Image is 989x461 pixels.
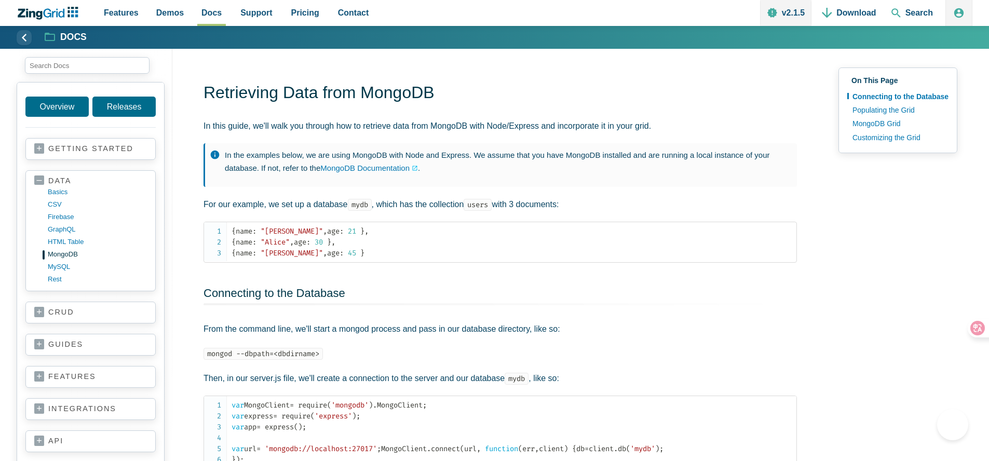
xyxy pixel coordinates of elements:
span: ( [626,444,630,453]
a: getting started [34,144,147,154]
a: crud [34,307,147,318]
p: In this guide, we'll walk you through how to retrieve data from MongoDB with Node/Express and inc... [204,119,797,133]
span: = [290,401,294,410]
a: Releases [92,97,156,117]
span: ) [655,444,659,453]
span: { [572,444,576,453]
code: name age name age name age [232,226,796,259]
span: : [306,238,310,247]
span: Pricing [291,6,319,20]
a: data [34,176,147,186]
span: . [614,444,618,453]
span: ; [356,412,360,421]
span: require [281,412,310,421]
span: = [585,444,589,453]
span: 'express' [315,412,352,421]
span: = [273,412,277,421]
p: For our example, we set up a database , which has the collection with 3 documents: [204,197,797,211]
span: Demos [156,6,184,20]
span: } [360,227,364,236]
span: 'mongodb://localhost:27017' [265,444,377,453]
a: MongoDB [48,248,147,261]
span: ) [369,401,373,410]
a: api [34,436,147,446]
code: mydb [348,199,372,211]
a: MongoDB Grid [847,117,949,130]
span: var [232,423,244,431]
span: } [327,238,331,247]
a: ZingChart Logo. Click to return to the homepage [17,7,84,20]
span: "Alice" [261,238,290,247]
span: Docs [201,6,222,20]
span: , [290,238,294,247]
span: db [618,444,626,453]
span: Features [104,6,139,20]
a: Populating the Grid [847,103,949,117]
a: Customizing the Grid [847,131,949,144]
span: var [232,412,244,421]
span: : [252,227,256,236]
span: ( [518,444,522,453]
a: Overview [25,97,89,117]
input: search input [25,57,150,74]
a: guides [34,340,147,350]
span: { [232,249,236,257]
span: } [360,249,364,257]
span: . [373,401,377,410]
a: MySQL [48,261,147,273]
span: , [331,238,335,247]
iframe: Toggle Customer Support [937,409,968,440]
span: ( [460,444,464,453]
span: : [340,227,344,236]
span: , [323,227,327,236]
p: In the examples below, we are using MongoDB with Node and Express. We assume that you have MongoD... [225,148,787,175]
a: integrations [34,404,147,414]
span: ( [327,401,331,410]
a: MongoDB Documentation [320,161,418,175]
span: , [364,227,369,236]
span: ) [564,444,568,453]
span: ) [352,412,356,421]
span: require [298,401,327,410]
span: : [252,238,256,247]
code: users [464,199,492,211]
span: Support [240,6,272,20]
span: "[PERSON_NAME]" [261,249,323,257]
span: "[PERSON_NAME]" [261,227,323,236]
code: mongod --dbpath=<dbdirname> [204,348,323,360]
a: Docs [45,31,87,44]
a: firebase [48,211,147,223]
span: ) [298,423,302,431]
span: err client [522,444,564,453]
span: { [232,238,236,247]
span: 45 [348,249,356,257]
span: express [265,423,294,431]
span: 30 [315,238,323,247]
span: ; [377,444,381,453]
span: . [427,444,431,453]
span: ( [294,423,298,431]
span: = [256,423,261,431]
span: function [485,444,518,453]
span: = [256,444,261,453]
span: Contact [338,6,369,20]
a: rest [48,273,147,286]
span: , [477,444,481,453]
span: Connecting to the Database [204,287,345,300]
span: 'mongodb' [331,401,369,410]
span: : [340,249,344,257]
span: 'mydb' [630,444,655,453]
h1: Retrieving Data from MongoDB [204,82,797,105]
a: features [34,372,147,382]
code: mydb [505,373,529,385]
span: { [232,227,236,236]
a: HTML table [48,236,147,248]
span: , [535,444,539,453]
p: From the command line, we'll start a mongod process and pass in our database directory, like so: [204,322,797,336]
a: Connecting to the Database [847,90,949,103]
span: ( [310,412,315,421]
a: CSV [48,198,147,211]
span: var [232,401,244,410]
span: connect [431,444,460,453]
span: : [252,249,256,257]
